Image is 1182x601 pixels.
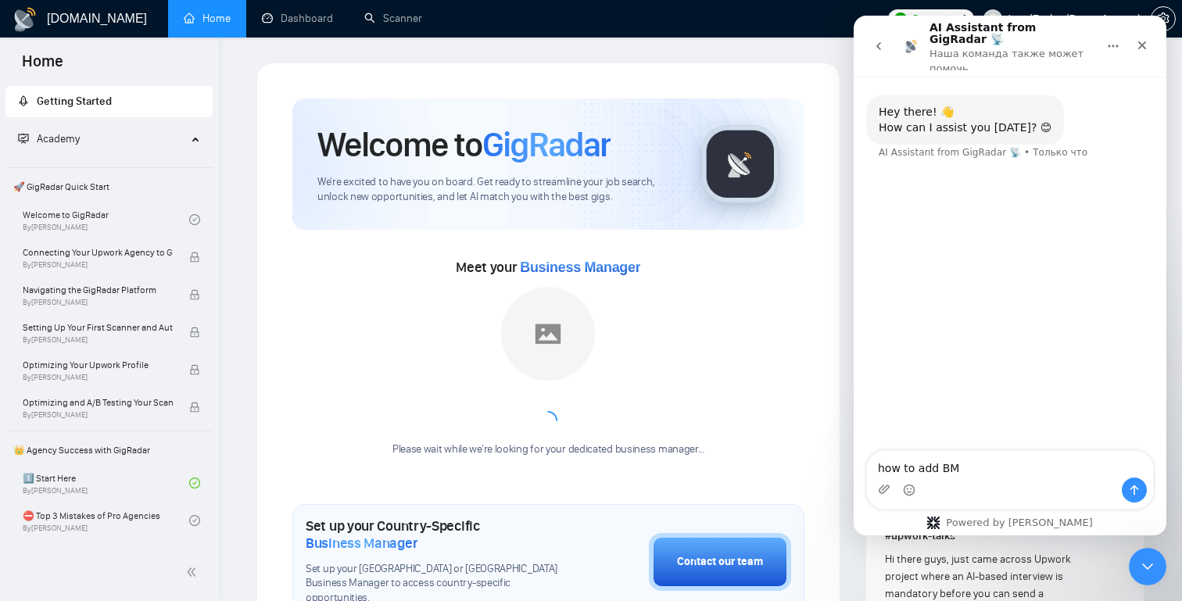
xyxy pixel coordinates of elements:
img: gigradar-logo.png [701,125,779,203]
a: homeHome [184,12,231,25]
span: check-circle [189,478,200,488]
span: Connects: [912,10,958,27]
a: ⛔ Top 3 Mistakes of Pro AgenciesBy[PERSON_NAME] [23,503,189,538]
a: Welcome to GigRadarBy[PERSON_NAME] [23,202,189,237]
span: Business Manager [520,259,640,275]
h1: # upwork-talks [885,528,1125,545]
span: By [PERSON_NAME] [23,373,173,382]
span: lock [189,364,200,375]
span: check-circle [189,515,200,526]
span: user [987,13,998,24]
span: By [PERSON_NAME] [23,260,173,270]
a: 1️⃣ Start HereBy[PERSON_NAME] [23,466,189,500]
div: Contact our team [677,553,763,571]
span: By [PERSON_NAME] [23,410,173,420]
h1: Set up your Country-Specific [306,517,571,552]
h1: Welcome to [317,123,611,166]
span: setting [1152,13,1175,25]
img: placeholder.png [501,287,595,381]
span: Meet your [456,259,640,276]
span: lock [189,327,200,338]
span: 👑 Agency Success with GigRadar [7,435,211,466]
span: Home [9,50,76,83]
span: By [PERSON_NAME] [23,335,173,345]
span: Navigating the GigRadar Platform [23,282,173,298]
a: searchScanner [364,12,422,25]
li: Getting Started [5,86,213,117]
span: We're excited to have you on board. Get ready to streamline your job search, unlock new opportuni... [317,175,676,205]
a: dashboardDashboard [262,12,333,25]
span: Academy [18,132,80,145]
span: Connecting Your Upwork Agency to GigRadar [23,245,173,260]
span: fund-projection-screen [18,133,29,144]
span: 1 [962,10,968,27]
a: setting [1151,13,1176,25]
iframe: Intercom live chat [854,16,1166,535]
span: check-circle [189,214,200,225]
span: By [PERSON_NAME] [23,298,173,307]
span: 🚀 GigRadar Quick Start [7,171,211,202]
iframe: Intercom live chat [1129,548,1166,585]
button: setting [1151,6,1176,31]
button: Contact our team [649,533,791,591]
span: Getting Started [37,95,112,108]
span: lock [189,252,200,263]
img: logo [13,7,38,32]
span: lock [189,402,200,413]
span: Optimizing and A/B Testing Your Scanner for Better Results [23,395,173,410]
span: double-left [186,564,202,580]
span: Academy [37,132,80,145]
span: GigRadar [482,123,611,166]
span: Setting Up Your First Scanner and Auto-Bidder [23,320,173,335]
span: rocket [18,95,29,106]
span: Business Manager [306,535,417,552]
div: Please wait while we're looking for your dedicated business manager... [383,442,714,457]
span: loading [539,411,557,430]
span: lock [189,289,200,300]
img: upwork-logo.png [894,13,907,25]
span: Optimizing Your Upwork Profile [23,357,173,373]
